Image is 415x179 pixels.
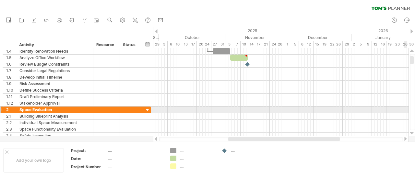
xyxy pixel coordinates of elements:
[6,107,16,113] div: 2
[19,74,90,80] div: Develop Initial Timeline
[19,42,89,48] div: Activity
[6,55,16,61] div: 1.5
[19,81,90,87] div: Risk Assessment
[197,41,211,48] div: 20-24
[123,42,137,48] div: Status
[71,148,107,153] div: Project:
[299,41,314,48] div: 8 - 12
[108,156,162,161] div: ....
[19,126,90,132] div: Space Functionality Evaluation
[182,41,197,48] div: 13 - 17
[19,48,90,54] div: Identify Renovation Needs
[180,163,215,169] div: ....
[19,100,90,106] div: Stakeholder Approval
[6,87,16,93] div: 1.10
[270,41,284,48] div: 24-28
[19,113,90,119] div: Building Blueprint Analysis
[314,41,328,48] div: 15 - 19
[19,87,90,93] div: Define Success Criteria
[19,55,90,61] div: Analyze Office Workflow
[6,74,16,80] div: 1.8
[96,42,116,48] div: Resource
[168,41,182,48] div: 6 - 10
[6,113,16,119] div: 2.1
[19,94,90,100] div: Draft Preliminary Report
[6,133,16,139] div: 2.4
[284,41,299,48] div: 1 - 5
[211,41,226,48] div: 27 - 31
[19,61,90,67] div: Review Budget Constraints
[6,100,16,106] div: 1.12
[19,120,90,126] div: Individual Space Measurement
[386,41,401,48] div: 19 - 23
[343,41,357,48] div: 29 - 2
[6,120,16,126] div: 2.2
[159,34,226,41] div: October 2025
[284,34,351,41] div: December 2025
[372,41,386,48] div: 12 - 16
[153,41,168,48] div: 29 - 3
[180,148,215,153] div: ....
[180,156,215,161] div: ....
[71,164,107,170] div: Project Number
[71,156,107,161] div: Date:
[6,68,16,74] div: 1.7
[6,61,16,67] div: 1.6
[255,41,270,48] div: 17 - 21
[108,164,162,170] div: ....
[19,107,90,113] div: Space Evaluation
[226,34,284,41] div: November 2025
[108,148,162,153] div: ....
[3,148,64,173] div: Add your own logo
[241,41,255,48] div: 10 - 14
[226,41,241,48] div: 3 - 7
[6,94,16,100] div: 1.11
[6,81,16,87] div: 1.9
[19,133,90,139] div: Safety Inspection
[6,48,16,54] div: 1.4
[357,41,372,48] div: 5 - 9
[19,68,90,74] div: Consider Legal Regulations
[328,41,343,48] div: 22-26
[6,126,16,132] div: 2.3
[231,148,266,153] div: ....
